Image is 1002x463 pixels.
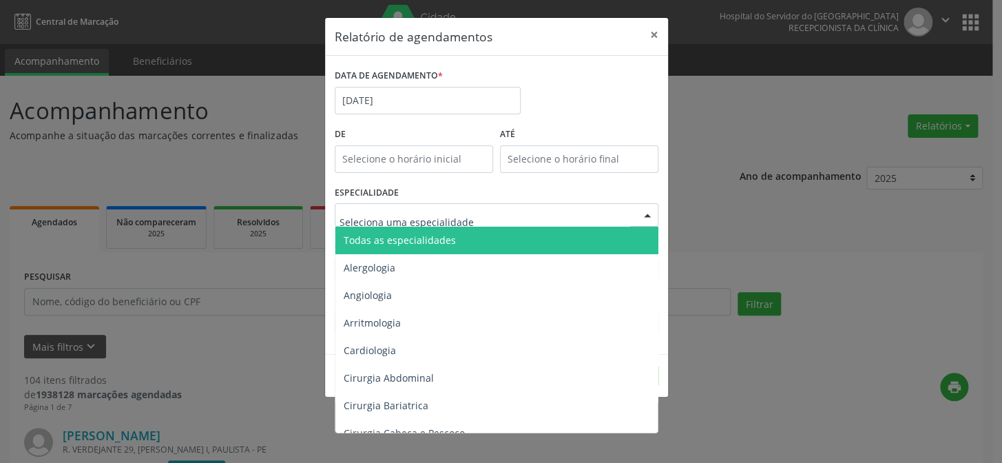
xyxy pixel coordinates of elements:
[500,145,658,173] input: Selecione o horário final
[344,426,465,440] span: Cirurgia Cabeça e Pescoço
[344,344,396,357] span: Cardiologia
[344,371,434,384] span: Cirurgia Abdominal
[500,124,658,145] label: ATÉ
[335,124,493,145] label: De
[344,234,456,247] span: Todas as especialidades
[335,145,493,173] input: Selecione o horário inicial
[335,65,443,87] label: DATA DE AGENDAMENTO
[340,208,630,236] input: Seleciona uma especialidade
[344,289,392,302] span: Angiologia
[344,261,395,274] span: Alergologia
[640,18,668,52] button: Close
[335,87,521,114] input: Selecione uma data ou intervalo
[335,183,399,204] label: ESPECIALIDADE
[344,316,401,329] span: Arritmologia
[344,399,428,412] span: Cirurgia Bariatrica
[335,28,492,45] h5: Relatório de agendamentos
